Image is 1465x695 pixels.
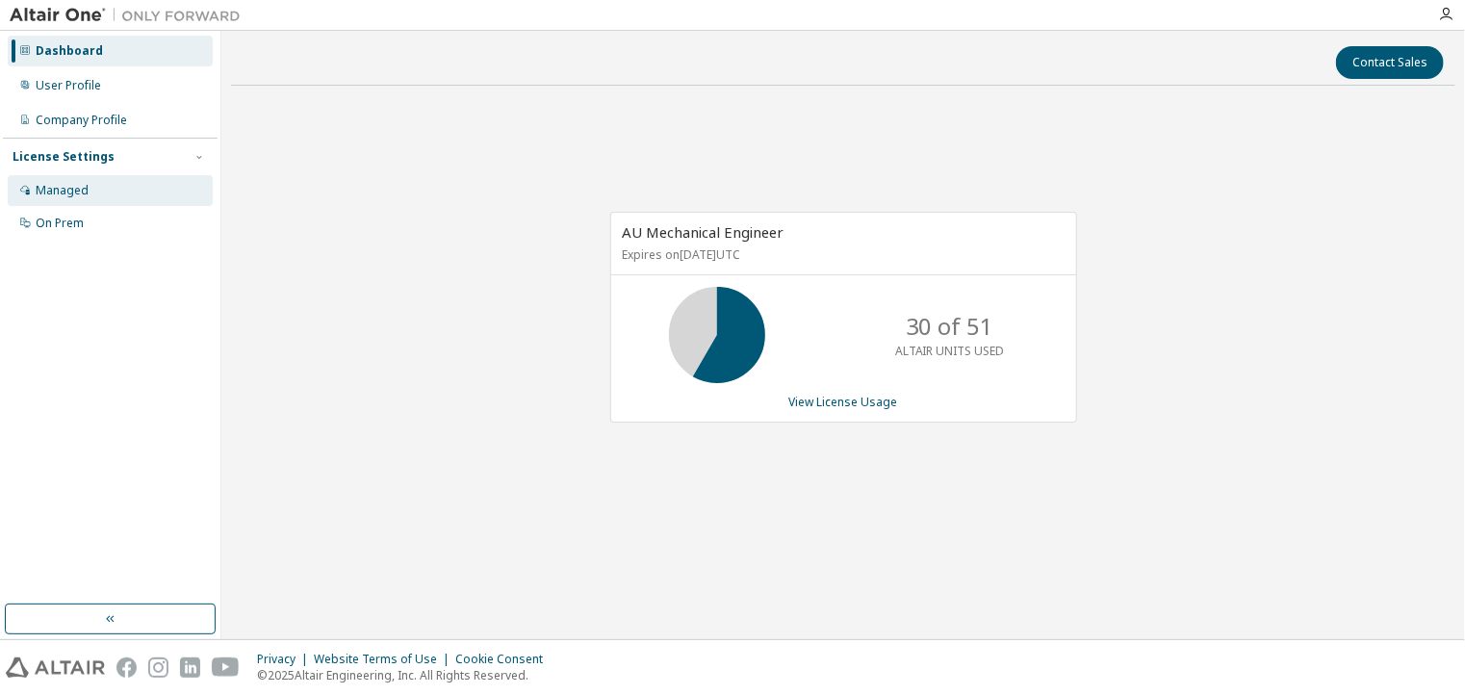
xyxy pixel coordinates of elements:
[36,216,84,231] div: On Prem
[36,43,103,59] div: Dashboard
[257,667,554,683] p: © 2025 Altair Engineering, Inc. All Rights Reserved.
[789,394,898,410] a: View License Usage
[6,657,105,678] img: altair_logo.svg
[36,78,101,93] div: User Profile
[455,652,554,667] div: Cookie Consent
[148,657,168,678] img: instagram.svg
[180,657,200,678] img: linkedin.svg
[36,183,89,198] div: Managed
[212,657,240,678] img: youtube.svg
[10,6,250,25] img: Altair One
[895,343,1005,359] p: ALTAIR UNITS USED
[906,310,994,343] p: 30 of 51
[1336,46,1444,79] button: Contact Sales
[623,246,1060,263] p: Expires on [DATE] UTC
[36,113,127,128] div: Company Profile
[13,149,115,165] div: License Settings
[116,657,137,678] img: facebook.svg
[257,652,314,667] div: Privacy
[314,652,455,667] div: Website Terms of Use
[623,222,784,242] span: AU Mechanical Engineer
